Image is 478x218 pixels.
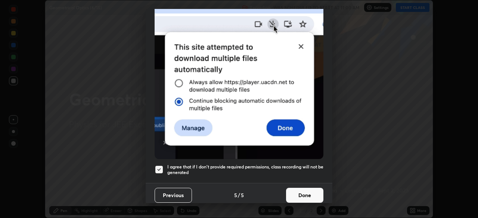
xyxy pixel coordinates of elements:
h4: 5 [241,191,244,199]
button: Previous [155,188,192,203]
button: Done [286,188,323,203]
h4: 5 [234,191,237,199]
h4: / [238,191,240,199]
h5: I agree that if I don't provide required permissions, class recording will not be generated [167,164,323,176]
